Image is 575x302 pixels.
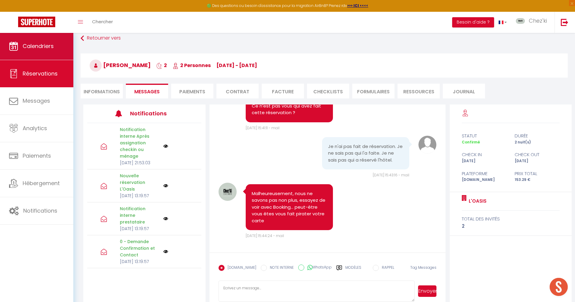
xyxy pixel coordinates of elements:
[92,18,113,25] span: Chercher
[130,107,178,120] h3: Notifications
[219,183,237,201] img: 17055226195911.JPEG
[120,192,159,199] p: [DATE] 13:19:57
[216,84,259,98] li: Contrat
[163,249,168,254] img: NO IMAGE
[262,84,304,98] li: Facture
[120,205,159,225] p: Notification interne prestataire
[120,225,159,232] p: [DATE] 13:19:57
[550,278,568,296] div: Ouvrir le chat
[225,265,256,271] label: [DOMAIN_NAME]
[462,140,480,145] span: Confirmé
[120,238,159,258] p: 0 - Demande Confirmation et Contact
[134,88,160,95] span: Messages
[511,151,564,158] div: check out
[529,17,547,24] span: Chez'ki
[516,18,525,24] img: ...
[120,159,159,166] p: [DATE] 21:53:03
[120,126,159,159] p: Notification interne Après assignation checkin ou ménage
[511,158,564,164] div: [DATE]
[23,152,51,159] span: Paiements
[462,223,560,230] div: 2
[352,84,395,98] li: FORMULAIRES
[81,33,568,44] a: Retourner vers
[458,132,511,140] div: statut
[458,170,511,177] div: Plateforme
[458,158,511,164] div: [DATE]
[23,207,57,214] span: Notifications
[511,12,554,33] a: ... Chez'ki
[173,62,211,69] span: 2 Personnes
[171,84,213,98] li: Paiements
[81,84,123,98] li: Informations
[458,177,511,183] div: [DOMAIN_NAME]
[163,216,168,221] img: NO IMAGE
[458,151,511,158] div: check in
[467,198,487,205] a: L'oasis
[216,62,257,69] span: [DATE] - [DATE]
[452,17,494,27] button: Besoin d'aide ?
[88,12,117,33] a: Chercher
[163,144,168,149] img: NO IMAGE
[90,61,151,69] span: [PERSON_NAME]
[18,17,55,27] img: Super Booking
[120,172,159,192] p: Nouvelle réservation L'Oasis
[511,140,564,145] div: 2 nuit(s)
[163,183,168,188] img: NO IMAGE
[561,18,568,26] img: logout
[443,84,485,98] li: Journal
[345,265,361,275] label: Modèles
[418,136,436,154] img: avatar.png
[246,233,284,238] span: [DATE] 15:44:24 - mail
[23,70,58,77] span: Réservations
[304,265,332,271] label: WhatsApp
[410,265,436,270] span: Tag Messages
[23,97,50,104] span: Messages
[120,258,159,265] p: [DATE] 13:19:57
[379,265,394,271] label: RAPPEL
[373,172,409,178] span: [DATE] 15:43:16 - mail
[23,179,60,187] span: Hébergement
[347,3,368,8] a: >>> ICI <<<<
[246,125,280,130] span: [DATE] 15:41:11 - mail
[328,143,403,164] pre: Je n'ai pas fait de réservation. Je ne sais pas qui l'a faite. Je ne sais pas qui a réservé l'hôtel.
[511,177,564,183] div: 153.29 €
[23,124,47,132] span: Analytics
[418,285,436,297] button: Envoyer
[267,265,294,271] label: NOTE INTERNE
[252,190,327,224] pre: Malheureusement, nous ne savons pas non plus, essayez de voir avec Booking… peut-être vous êtes v...
[511,132,564,140] div: durée
[156,62,167,69] span: 2
[398,84,440,98] li: Ressources
[511,170,564,177] div: Prix total
[462,215,560,223] div: total des invités
[23,42,54,50] span: Calendriers
[307,84,349,98] li: CHECKLISTS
